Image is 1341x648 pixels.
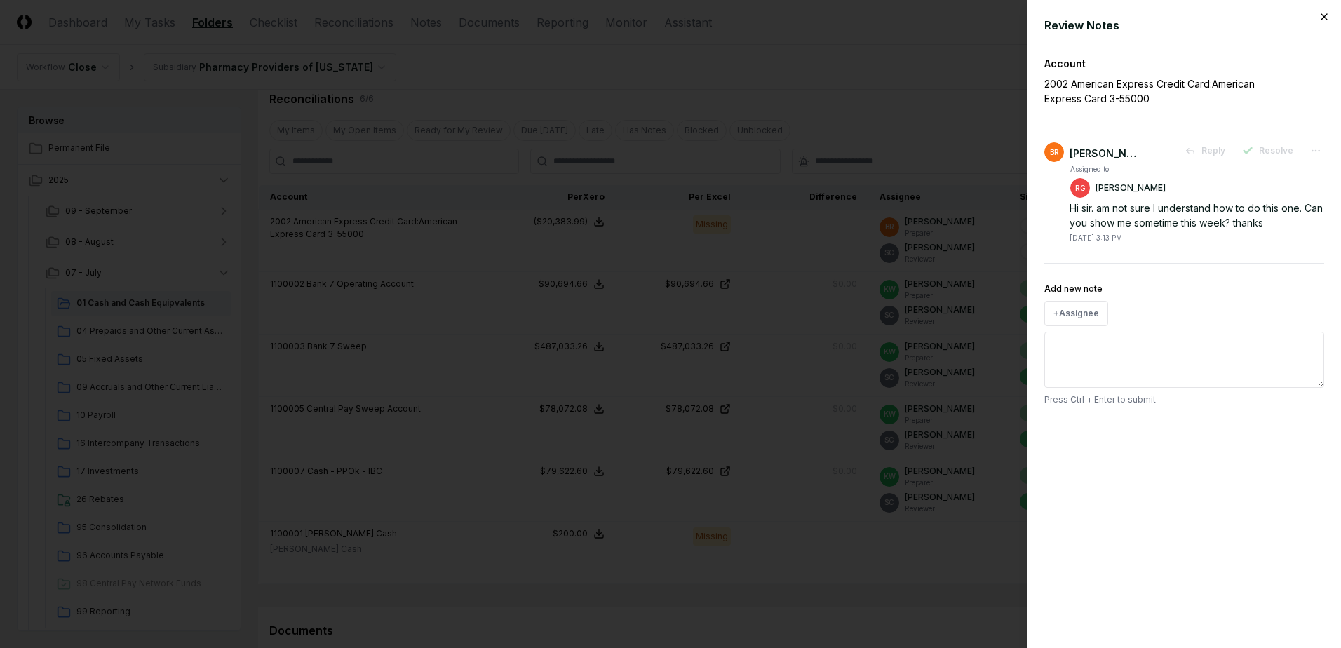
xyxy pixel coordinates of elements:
[1070,163,1166,175] td: Assigned to:
[1075,183,1086,194] span: RG
[1044,17,1324,34] div: Review Notes
[1044,301,1108,326] button: +Assignee
[1070,233,1122,243] div: [DATE] 3:13 PM
[1050,147,1059,158] span: BR
[1070,201,1324,230] div: Hi sir. am not sure I understand how to do this one. Can you show me sometime this week? thanks
[1070,146,1140,161] div: [PERSON_NAME]
[1234,138,1302,163] button: Resolve
[1096,182,1166,194] p: [PERSON_NAME]
[1044,393,1324,406] p: Press Ctrl + Enter to submit
[1259,144,1293,157] span: Resolve
[1176,138,1234,163] button: Reply
[1044,76,1276,106] p: 2002 American Express Credit Card:American Express Card 3-55000
[1044,56,1324,71] div: Account
[1044,283,1103,294] label: Add new note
